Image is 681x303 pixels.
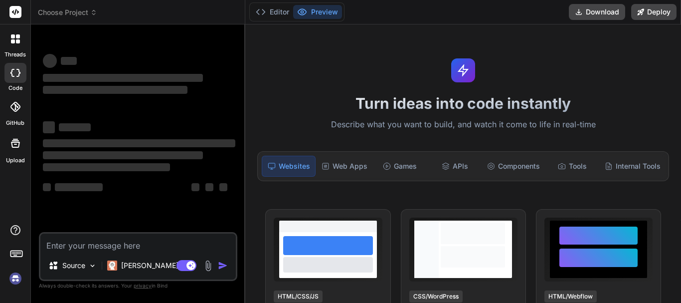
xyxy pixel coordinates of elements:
[88,262,97,270] img: Pick Models
[59,123,91,131] span: ‌
[205,183,213,191] span: ‌
[202,260,214,272] img: attachment
[43,74,203,82] span: ‌
[252,5,293,19] button: Editor
[483,156,544,177] div: Components
[6,156,25,165] label: Upload
[121,261,195,271] p: [PERSON_NAME] 4 S..
[4,50,26,59] label: threads
[43,163,170,171] span: ‌
[251,118,675,131] p: Describe what you want to build, and watch it come to life in real-time
[409,291,463,303] div: CSS/WordPress
[274,291,323,303] div: HTML/CSS/JS
[293,5,342,19] button: Preview
[191,183,199,191] span: ‌
[251,94,675,112] h1: Turn ideas into code instantly
[219,183,227,191] span: ‌
[569,4,625,20] button: Download
[43,151,203,159] span: ‌
[55,183,103,191] span: ‌
[134,283,152,289] span: privacy
[262,156,316,177] div: Websites
[62,261,85,271] p: Source
[43,139,235,147] span: ‌
[544,291,597,303] div: HTML/Webflow
[8,84,22,92] label: code
[218,261,228,271] img: icon
[318,156,371,177] div: Web Apps
[39,281,237,291] p: Always double-check its answers. Your in Bind
[43,86,187,94] span: ‌
[43,54,57,68] span: ‌
[43,183,51,191] span: ‌
[43,121,55,133] span: ‌
[7,270,24,287] img: signin
[61,57,77,65] span: ‌
[428,156,481,177] div: APIs
[601,156,665,177] div: Internal Tools
[38,7,97,17] span: Choose Project
[6,119,24,127] label: GitHub
[373,156,426,177] div: Games
[631,4,677,20] button: Deploy
[107,261,117,271] img: Claude 4 Sonnet
[546,156,599,177] div: Tools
